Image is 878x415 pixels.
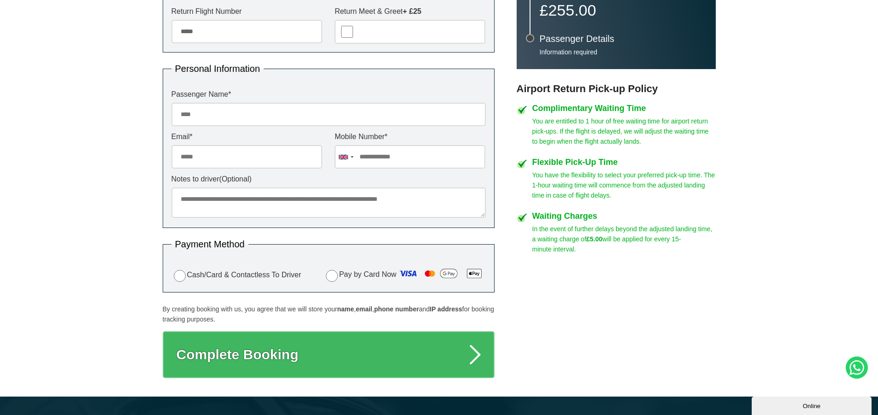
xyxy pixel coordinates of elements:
[171,133,322,140] label: Email
[171,175,486,183] label: Notes to driver
[532,158,716,166] h4: Flexible Pick-Up Time
[171,269,301,282] label: Cash/Card & Contactless To Driver
[517,83,716,95] h3: Airport Return Pick-up Policy
[171,240,248,249] legend: Payment Method
[163,304,495,324] p: By creating booking with us, you agree that we will store your , , and for booking tracking purpo...
[430,305,462,313] strong: IP address
[335,8,485,15] label: Return Meet & Greet
[532,224,716,254] p: In the event of further delays beyond the adjusted landing time, a waiting charge of will be appl...
[532,104,716,112] h4: Complimentary Waiting Time
[335,146,356,168] div: United Kingdom: +44
[174,270,186,282] input: Cash/Card & Contactless To Driver
[540,48,707,56] p: Information required
[540,4,707,17] p: £
[324,266,486,284] label: Pay by Card Now
[532,212,716,220] h4: Waiting Charges
[540,34,707,43] h3: Passenger Details
[532,170,716,200] p: You have the flexibility to select your preferred pick-up time. The 1-hour waiting time will comm...
[163,331,495,378] button: Complete Booking
[586,235,602,243] strong: £5.00
[752,395,873,415] iframe: chat widget
[337,305,354,313] strong: name
[356,305,372,313] strong: email
[374,305,419,313] strong: phone number
[219,175,252,183] span: (Optional)
[548,1,596,19] span: 255.00
[335,133,485,140] label: Mobile Number
[532,116,716,146] p: You are entitled to 1 hour of free waiting time for airport return pick-ups. If the flight is del...
[326,270,338,282] input: Pay by Card Now
[403,7,421,15] strong: + £25
[171,8,322,15] label: Return Flight Number
[171,64,264,73] legend: Personal Information
[171,91,486,98] label: Passenger Name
